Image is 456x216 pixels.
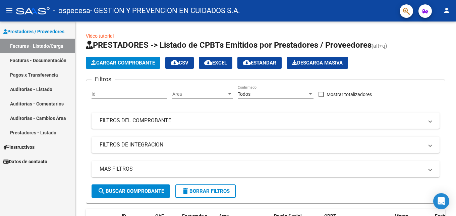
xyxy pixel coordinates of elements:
span: Instructivos [3,143,35,151]
button: Cargar Comprobante [86,57,160,69]
app-download-masive: Descarga masiva de comprobantes (adjuntos) [287,57,348,69]
button: Descarga Masiva [287,57,348,69]
span: - GESTION Y PREVENCION EN CUIDADOS S.A. [90,3,240,18]
button: CSV [165,57,194,69]
span: (alt+q) [372,43,387,49]
button: Borrar Filtros [175,184,236,198]
mat-icon: person [443,6,451,14]
span: Cargar Comprobante [91,60,155,66]
span: Estandar [243,60,276,66]
span: EXCEL [204,60,227,66]
span: Descarga Masiva [292,60,343,66]
mat-icon: search [98,187,106,195]
span: Mostrar totalizadores [327,90,372,98]
mat-icon: cloud_download [171,58,179,67]
span: Prestadores / Proveedores [3,28,64,35]
mat-panel-title: MAS FILTROS [100,165,423,173]
mat-expansion-panel-header: FILTROS DEL COMPROBANTE [92,113,440,129]
div: Open Intercom Messenger [433,193,449,209]
mat-expansion-panel-header: MAS FILTROS [92,161,440,177]
mat-expansion-panel-header: FILTROS DE INTEGRACION [92,137,440,153]
mat-icon: menu [5,6,13,14]
span: Todos [238,91,250,97]
span: Datos de contacto [3,158,47,165]
span: PRESTADORES -> Listado de CPBTs Emitidos por Prestadores / Proveedores [86,40,372,50]
span: Buscar Comprobante [98,188,164,194]
span: - ospecesa [53,3,90,18]
button: Estandar [237,57,282,69]
mat-icon: cloud_download [243,58,251,67]
mat-panel-title: FILTROS DEL COMPROBANTE [100,117,423,124]
h3: Filtros [92,75,115,84]
button: EXCEL [199,57,232,69]
mat-panel-title: FILTROS DE INTEGRACION [100,141,423,148]
span: CSV [171,60,188,66]
span: Area [172,91,227,97]
mat-icon: delete [181,187,189,195]
a: Video tutorial [86,33,114,39]
mat-icon: cloud_download [204,58,212,67]
button: Buscar Comprobante [92,184,170,198]
span: Borrar Filtros [181,188,230,194]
